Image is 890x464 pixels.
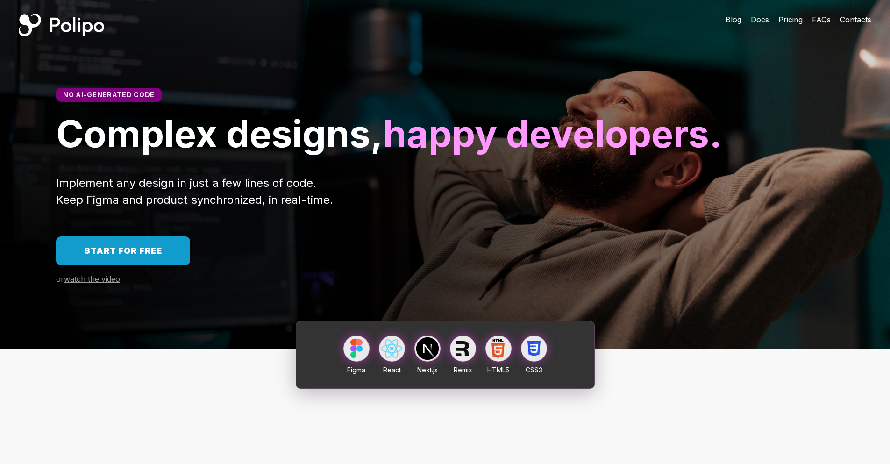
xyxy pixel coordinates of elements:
span: Remix [454,366,472,374]
span: Next.js [417,366,438,374]
span: React [383,366,401,374]
a: Start for free [56,236,190,265]
a: Pricing [778,14,803,25]
span: Contacts [840,15,871,24]
span: Blog [726,15,741,24]
span: Docs [751,15,769,24]
span: HTML5 [487,366,509,374]
span: FAQs [812,15,831,24]
a: orwatch the video [56,275,120,284]
span: Implement any design in just a few lines of code. Keep Figma and product synchronized, in real-time. [56,176,333,207]
a: Contacts [840,14,871,25]
span: or [56,274,64,284]
a: Blog [726,14,741,25]
span: Figma [347,366,365,374]
span: Pricing [778,15,803,24]
a: Docs [751,14,769,25]
span: Complex designs, [56,111,383,156]
span: CSS3 [526,366,542,374]
span: Start for free [84,246,162,256]
span: No AI-generated code [63,91,155,99]
a: FAQs [812,14,831,25]
span: watch the video [64,274,120,284]
span: happy developers. [383,111,722,156]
